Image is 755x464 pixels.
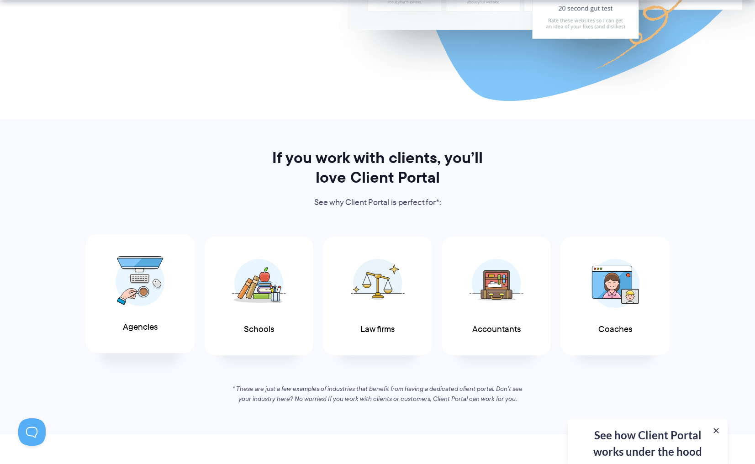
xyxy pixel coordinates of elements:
a: Agencies [86,234,195,353]
h2: If you work with clients, you’ll love Client Portal [260,148,496,187]
span: Accountants [472,325,521,334]
span: Schools [244,325,274,334]
span: Agencies [123,322,158,332]
a: Accountants [442,237,551,356]
p: See why Client Portal is perfect for*: [260,196,496,210]
span: Law firms [360,325,395,334]
em: * These are just a few examples of industries that benefit from having a dedicated client portal.... [232,384,523,403]
a: Schools [205,237,313,356]
span: Coaches [598,325,632,334]
iframe: Toggle Customer Support [18,418,46,446]
a: Law firms [323,237,432,356]
a: Coaches [561,237,670,356]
